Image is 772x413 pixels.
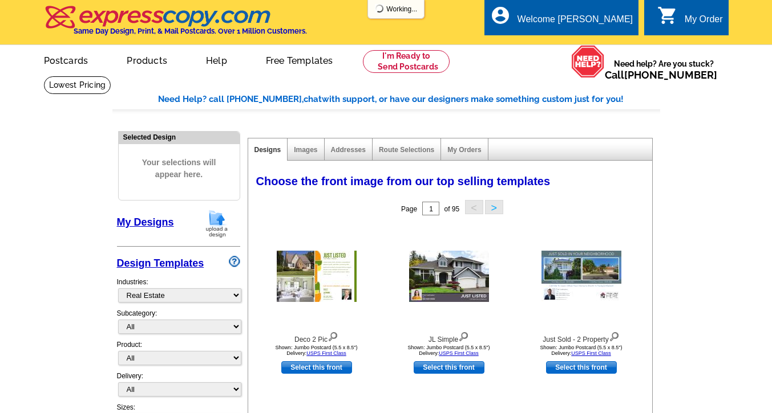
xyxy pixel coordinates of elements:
[605,69,717,81] span: Call
[379,146,434,154] a: Route Selections
[44,14,307,35] a: Same Day Design, Print, & Mail Postcards. Over 1 Million Customers.
[328,329,338,342] img: view design details
[414,361,484,374] a: use this design
[229,256,240,267] img: design-wizard-help-icon.png
[571,45,605,78] img: help
[458,329,469,342] img: view design details
[624,69,717,81] a: [PHONE_NUMBER]
[304,94,322,104] span: chat
[571,350,611,356] a: USPS First Class
[485,200,503,214] button: >
[281,361,352,374] a: use this design
[386,329,512,345] div: JL Simple
[127,145,231,192] span: Your selections will appear here.
[119,132,240,142] div: Selected Design
[277,251,357,302] img: Deco 2 Pic
[657,13,723,27] a: shopping_cart My Order
[546,361,617,374] a: use this design
[519,329,644,345] div: Just Sold - 2 Property
[439,350,479,356] a: USPS First Class
[117,216,174,228] a: My Designs
[306,350,346,356] a: USPS First Class
[188,46,245,73] a: Help
[375,4,384,13] img: loading...
[465,200,483,214] button: <
[117,371,240,402] div: Delivery:
[609,329,620,342] img: view design details
[256,175,551,187] span: Choose the front image from our top selling templates
[519,345,644,356] div: Shown: Jumbo Postcard (5.5 x 8.5") Delivery:
[541,251,621,302] img: Just Sold - 2 Property
[117,257,204,269] a: Design Templates
[26,46,107,73] a: Postcards
[108,46,185,73] a: Products
[605,58,723,81] span: Need help? Are you stuck?
[331,146,366,154] a: Addresses
[254,345,379,356] div: Shown: Jumbo Postcard (5.5 x 8.5") Delivery:
[386,345,512,356] div: Shown: Jumbo Postcard (5.5 x 8.5") Delivery:
[294,146,317,154] a: Images
[657,5,678,26] i: shopping_cart
[117,308,240,340] div: Subcategory:
[447,146,481,154] a: My Orders
[254,146,281,154] a: Designs
[202,209,232,238] img: upload-design
[685,14,723,30] div: My Order
[401,205,417,213] span: Page
[158,93,660,106] div: Need Help? call [PHONE_NUMBER], with support, or have our designers make something custom just fo...
[254,329,379,345] div: Deco 2 Pic
[117,340,240,371] div: Product:
[117,271,240,308] div: Industries:
[248,46,351,73] a: Free Templates
[74,27,307,35] h4: Same Day Design, Print, & Mail Postcards. Over 1 Million Customers.
[490,5,511,26] i: account_circle
[518,14,633,30] div: Welcome [PERSON_NAME]
[409,251,489,302] img: JL Simple
[444,205,459,213] span: of 95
